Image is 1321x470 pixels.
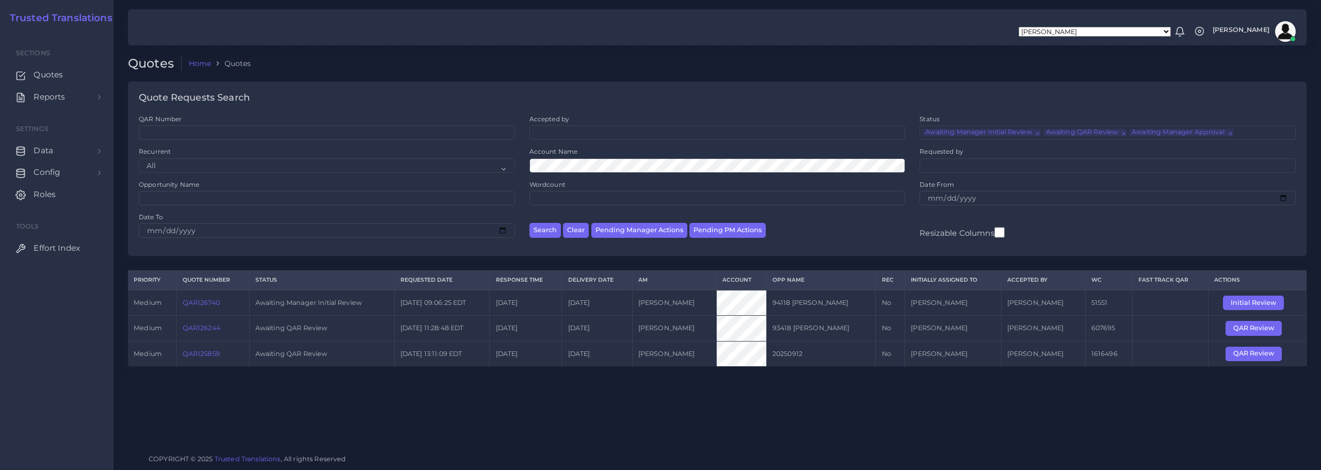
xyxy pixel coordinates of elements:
td: [PERSON_NAME] [632,316,716,341]
li: Quotes [211,58,251,69]
label: Status [920,115,940,123]
a: Config [8,161,106,183]
a: Effort Index [8,237,106,259]
th: Response Time [490,271,562,290]
label: Account Name [529,147,578,156]
th: Fast Track QAR [1132,271,1208,290]
td: 1616496 [1085,341,1132,366]
input: Resizable Columns [994,226,1005,239]
a: Data [8,140,106,161]
td: [DATE] 13:11:09 EDT [394,341,490,366]
label: Date To [139,213,163,221]
span: Roles [34,189,56,200]
a: QAR Review [1226,324,1289,332]
span: Config [34,167,60,178]
td: Awaiting Manager Initial Review [249,290,394,316]
td: [PERSON_NAME] [632,341,716,366]
td: [PERSON_NAME] [1001,341,1085,366]
li: Awaiting Manager Initial Review [923,129,1040,136]
a: Reports [8,86,106,108]
td: [DATE] [490,341,562,366]
th: REC [876,271,905,290]
button: Clear [563,223,589,238]
span: Effort Index [34,242,80,254]
th: Delivery Date [562,271,632,290]
label: Opportunity Name [139,180,199,189]
a: Home [189,58,212,69]
th: WC [1085,271,1132,290]
span: Tools [16,222,39,230]
label: Wordcount [529,180,566,189]
a: Initial Review [1223,298,1291,306]
label: Date From [920,180,954,189]
span: Sections [16,49,50,57]
label: Resizable Columns [920,226,1004,239]
button: QAR Review [1226,321,1282,335]
th: Account [716,271,766,290]
th: Priority [128,271,176,290]
a: QAR Review [1226,349,1289,357]
td: [PERSON_NAME] [1001,316,1085,341]
th: Initially Assigned to [905,271,1001,290]
td: 51551 [1085,290,1132,316]
th: Status [249,271,394,290]
td: [PERSON_NAME] [905,290,1001,316]
span: [PERSON_NAME] [1213,27,1269,34]
button: QAR Review [1226,347,1282,361]
li: Awaiting Manager Approval [1129,129,1233,136]
span: Settings [16,125,49,133]
td: [DATE] [490,316,562,341]
td: 20250912 [766,341,876,366]
img: avatar [1275,21,1296,42]
a: Quotes [8,64,106,86]
td: [PERSON_NAME] [632,290,716,316]
td: [DATE] [490,290,562,316]
td: [DATE] 11:28:48 EDT [394,316,490,341]
td: Awaiting QAR Review [249,316,394,341]
span: COPYRIGHT © 2025 [149,453,346,464]
td: No [876,316,905,341]
td: 93418 [PERSON_NAME] [766,316,876,341]
th: Opp Name [766,271,876,290]
a: Roles [8,184,106,205]
th: Actions [1208,271,1306,290]
span: Quotes [34,69,63,80]
td: No [876,290,905,316]
td: 607695 [1085,316,1132,341]
span: Data [34,145,53,156]
label: Requested by [920,147,963,156]
button: Initial Review [1223,296,1284,310]
td: No [876,341,905,366]
a: QAR126740 [183,299,220,306]
h4: Quote Requests Search [139,92,250,104]
a: [PERSON_NAME]avatar [1207,21,1299,42]
h2: Quotes [128,56,182,71]
a: QAR126244 [183,324,220,332]
th: Requested Date [394,271,490,290]
td: Awaiting QAR Review [249,341,394,366]
td: [DATE] [562,341,632,366]
td: [PERSON_NAME] [905,316,1001,341]
button: Pending Manager Actions [591,223,687,238]
a: QAR125859 [183,350,220,358]
span: medium [134,299,162,306]
label: Accepted by [529,115,570,123]
label: QAR Number [139,115,182,123]
button: Search [529,223,561,238]
li: Awaiting QAR Review [1043,129,1127,136]
td: [DATE] 09:06:25 EDT [394,290,490,316]
td: [PERSON_NAME] [1001,290,1085,316]
a: Trusted Translations [3,12,112,24]
td: 94118 [PERSON_NAME] [766,290,876,316]
span: medium [134,350,162,358]
th: Accepted by [1001,271,1085,290]
td: [DATE] [562,316,632,341]
label: Recurrent [139,147,171,156]
span: Reports [34,91,65,103]
td: [PERSON_NAME] [905,341,1001,366]
a: Trusted Translations [215,455,281,463]
button: Pending PM Actions [689,223,766,238]
span: medium [134,324,162,332]
td: [DATE] [562,290,632,316]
